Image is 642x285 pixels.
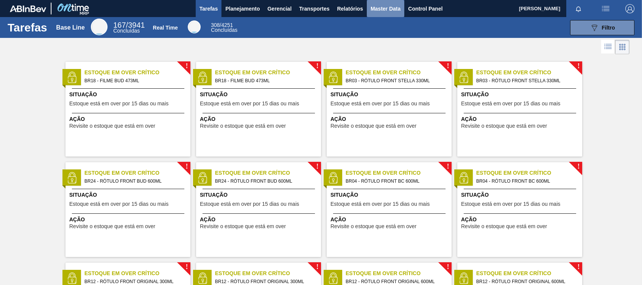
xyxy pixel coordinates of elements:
[476,69,582,77] span: Estoque em Over Crítico
[337,4,363,13] span: Relatórios
[84,169,190,177] span: Estoque em Over Crítico
[200,91,319,99] span: Situação
[577,264,580,270] span: !
[476,177,576,185] span: BR04 - RÓTULO FRONT BC 600ML
[461,123,547,129] span: Revisite o estoque que está em over
[602,25,615,31] span: Filtro
[461,224,547,229] span: Revisite o estoque que está em over
[577,63,580,69] span: !
[447,164,449,169] span: !
[211,27,237,33] span: Concluídas
[346,269,452,277] span: Estoque em Over Crítico
[69,191,189,199] span: Situação
[215,77,315,85] span: BR18 - FILME BUD 473ML
[346,77,446,85] span: BR03 - RÓTULO FRONT STELLA 330ML
[199,4,218,13] span: Tarefas
[327,72,339,83] img: status
[84,269,190,277] span: Estoque em Over Crítico
[215,269,321,277] span: Estoque em Over Crítico
[225,4,260,13] span: Planejamento
[330,201,430,207] span: Estoque está em over por 15 dias ou mais
[461,101,560,106] span: Estoque está em over por 15 dias ou mais
[330,191,450,199] span: Situação
[211,22,233,28] span: / 4251
[458,272,469,284] img: status
[461,91,580,99] span: Situação
[188,20,201,33] div: Real Time
[330,123,416,129] span: Revisite o estoque que está em over
[408,4,443,13] span: Control Panel
[69,201,168,207] span: Estoque está em over por 15 dias ou mais
[601,4,610,13] img: userActions
[200,191,319,199] span: Situação
[197,172,208,183] img: status
[458,72,469,83] img: status
[66,172,78,183] img: status
[84,77,184,85] span: BR18 - FILME BUD 473ML
[299,4,329,13] span: Transportes
[10,5,46,12] img: TNhmsLtSVTkK8tSr43FrP2fwEKptu5GPRR3wAAAABJRU5ErkJggg==
[200,224,286,229] span: Revisite o estoque que está em over
[316,164,318,169] span: !
[197,72,208,83] img: status
[316,63,318,69] span: !
[461,216,580,224] span: Ação
[447,63,449,69] span: !
[8,23,47,32] h1: Tarefas
[327,272,339,284] img: status
[200,115,319,123] span: Ação
[215,69,321,77] span: Estoque em Over Crítico
[330,216,450,224] span: Ação
[197,272,208,284] img: status
[113,21,145,29] span: / 3941
[476,269,582,277] span: Estoque em Over Crítico
[69,224,155,229] span: Revisite o estoque que está em over
[113,28,140,34] span: Concluídas
[601,40,615,54] div: Visão em Lista
[200,101,299,106] span: Estoque está em over por 15 dias ou mais
[346,169,452,177] span: Estoque em Over Crítico
[69,123,155,129] span: Revisite o estoque que está em over
[84,177,184,185] span: BR24 - RÓTULO FRONT BUD 600ML
[200,201,299,207] span: Estoque está em over por 15 dias ou mais
[476,77,576,85] span: BR03 - RÓTULO FRONT STELLA 330ML
[185,63,188,69] span: !
[461,191,580,199] span: Situação
[113,22,145,33] div: Base Line
[447,264,449,270] span: !
[211,23,237,33] div: Real Time
[66,72,78,83] img: status
[66,272,78,284] img: status
[153,25,178,31] div: Real Time
[69,115,189,123] span: Ação
[267,4,291,13] span: Gerencial
[330,224,416,229] span: Revisite o estoque que está em over
[69,216,189,224] span: Ação
[330,101,430,106] span: Estoque está em over por 15 dias ou mais
[625,4,634,13] img: Logout
[330,91,450,99] span: Situação
[113,21,126,29] span: 167
[615,40,630,54] div: Visão em Cards
[476,169,582,177] span: Estoque em Over Crítico
[461,201,560,207] span: Estoque está em over por 15 dias ou mais
[461,115,580,123] span: Ação
[185,264,188,270] span: !
[84,69,190,77] span: Estoque em Over Crítico
[215,169,321,177] span: Estoque em Over Crítico
[200,216,319,224] span: Ação
[570,20,634,35] button: Filtro
[330,115,450,123] span: Ação
[327,172,339,183] img: status
[69,91,189,99] span: Situação
[215,177,315,185] span: BR24 - RÓTULO FRONT BUD 600ML
[346,177,446,185] span: BR04 - RÓTULO FRONT BC 600ML
[346,69,452,77] span: Estoque em Over Crítico
[69,101,168,106] span: Estoque está em over por 15 dias ou mais
[185,164,188,169] span: !
[566,3,591,14] button: Notificações
[577,164,580,169] span: !
[91,19,108,35] div: Base Line
[211,22,220,28] span: 308
[316,264,318,270] span: !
